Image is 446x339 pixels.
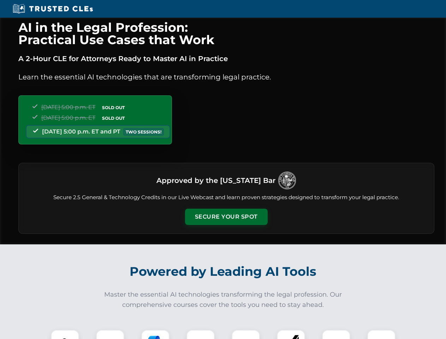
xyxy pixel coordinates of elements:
p: A 2-Hour CLE for Attorneys Ready to Master AI in Practice [18,53,434,64]
h2: Powered by Leading AI Tools [28,259,419,284]
p: Master the essential AI technologies transforming the legal profession. Our comprehensive courses... [100,290,347,310]
button: Secure Your Spot [185,209,268,225]
h1: AI in the Legal Profession: Practical Use Cases that Work [18,21,434,46]
h3: Approved by the [US_STATE] Bar [156,174,275,187]
img: Trusted CLEs [11,4,95,14]
span: SOLD OUT [100,114,127,122]
img: Logo [278,172,296,189]
p: Secure 2.5 General & Technology Credits in our Live Webcast and learn proven strategies designed ... [27,194,426,202]
span: [DATE] 5:00 p.m. ET [41,114,95,121]
span: SOLD OUT [100,104,127,111]
span: [DATE] 5:00 p.m. ET [41,104,95,111]
p: Learn the essential AI technologies that are transforming legal practice. [18,71,434,83]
